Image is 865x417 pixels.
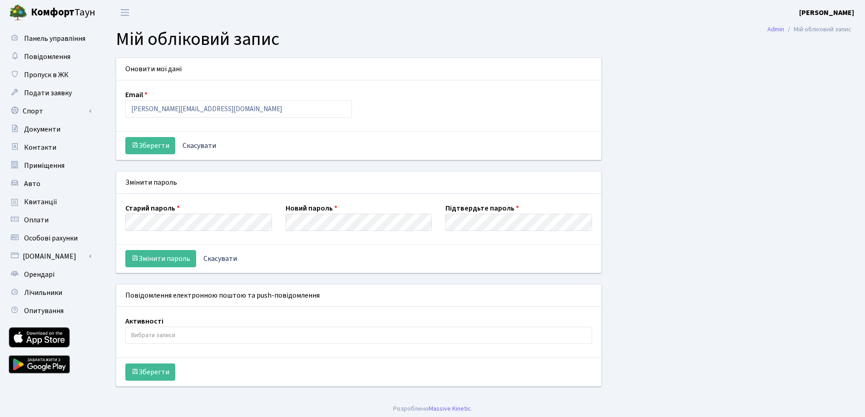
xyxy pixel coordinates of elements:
[177,137,222,154] a: Скасувати
[24,270,54,280] span: Орендарі
[24,215,49,225] span: Оплати
[5,265,95,284] a: Орендарі
[286,203,337,214] label: Новий пароль
[5,193,95,211] a: Квитанції
[24,288,62,298] span: Лічильники
[5,84,95,102] a: Подати заявку
[125,363,175,381] button: Зберегти
[5,29,95,48] a: Панель управління
[445,203,519,214] label: Підтвердьте пароль
[24,161,64,171] span: Приміщення
[24,197,57,207] span: Квитанції
[24,34,85,44] span: Панель управління
[125,137,175,154] button: Зберегти
[393,404,472,414] div: Розроблено .
[799,8,854,18] b: [PERSON_NAME]
[24,88,72,98] span: Подати заявку
[9,4,27,22] img: logo.png
[5,229,95,247] a: Особові рахунки
[125,250,196,267] button: Змінити пароль
[799,7,854,18] a: [PERSON_NAME]
[24,142,56,152] span: Контакти
[24,124,60,134] span: Документи
[24,70,69,80] span: Пропуск в ЖК
[116,58,601,80] div: Оновити мої дані
[5,48,95,66] a: Повідомлення
[125,203,180,214] label: Старий пароль
[5,66,95,84] a: Пропуск в ЖК
[5,247,95,265] a: [DOMAIN_NAME]
[116,285,601,307] div: Повідомлення електронною поштою та push-повідомлення
[5,284,95,302] a: Лічильники
[24,179,40,189] span: Авто
[784,25,851,34] li: Мій обліковий запис
[5,175,95,193] a: Авто
[5,138,95,157] a: Контакти
[125,316,163,327] label: Активності
[767,25,784,34] a: Admin
[5,120,95,138] a: Документи
[31,5,95,20] span: Таун
[126,327,592,343] input: Вибрати записи
[116,29,851,50] h1: Мій обліковий запис
[24,306,64,316] span: Опитування
[5,211,95,229] a: Оплати
[5,102,95,120] a: Спорт
[5,302,95,320] a: Опитування
[116,172,601,194] div: Змінити пароль
[24,52,70,62] span: Повідомлення
[198,250,243,267] a: Скасувати
[114,5,136,20] button: Переключити навігацію
[24,233,78,243] span: Особові рахунки
[31,5,74,20] b: Комфорт
[754,20,865,39] nav: breadcrumb
[125,89,148,100] label: Email
[5,157,95,175] a: Приміщення
[429,404,471,413] a: Massive Kinetic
